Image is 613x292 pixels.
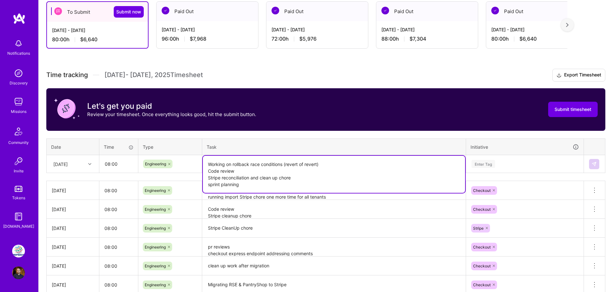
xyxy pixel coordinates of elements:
p: Review your timesheet. Once everything looks good, hit the submit button. [87,111,256,118]
img: Paid Out [381,7,389,14]
div: Tokens [12,194,25,201]
span: Checkout [473,264,491,268]
button: Submit timesheet [548,102,598,117]
div: Notifications [7,50,30,57]
button: Export Timesheet [552,69,605,82]
input: HH:MM [99,220,138,237]
img: teamwork [12,95,25,108]
input: HH:MM [99,239,138,256]
div: Missions [11,108,27,115]
span: Checkout [473,282,491,287]
div: Paid Out [486,2,588,21]
span: $7,968 [190,36,206,42]
div: [DATE] - [DATE] [272,26,363,33]
th: Date [47,138,99,155]
span: Checkout [473,245,491,249]
img: Paid Out [272,7,279,14]
div: [DATE] - [DATE] [52,27,143,34]
span: $6,640 [519,36,537,42]
div: [DATE] [52,225,94,232]
div: [DATE] - [DATE] [162,26,253,33]
div: Paid Out [266,2,368,21]
img: bell [12,37,25,50]
span: Engineering [145,226,166,231]
div: Paid Out [376,2,478,21]
th: Task [202,138,466,155]
img: Paid Out [162,7,169,14]
textarea: pr reviews checkout express endpoint addressing comments [203,238,465,256]
div: [DATE] - [DATE] [381,26,473,33]
input: HH:MM [99,201,138,218]
div: 96:00 h [162,36,253,42]
span: Checkout [473,188,491,193]
button: Submit now [114,6,144,18]
h3: Let's get you paid [87,101,256,111]
i: icon Download [556,72,562,79]
span: Engineering [145,245,166,249]
div: 88:00 h [381,36,473,42]
div: Community [8,139,29,146]
span: Stripe [473,226,484,231]
a: User Avatar [11,266,27,279]
th: Type [138,138,202,155]
input: HH:MM [100,155,138,172]
span: Submit timesheet [555,106,591,113]
div: [DATE] [52,244,94,250]
span: [DATE] - [DATE] , 2025 Timesheet [104,71,203,79]
div: [DOMAIN_NAME] [3,223,34,230]
div: [DATE] [52,263,94,269]
div: Invite [14,168,24,174]
div: Initiative [471,143,579,151]
span: Engineering [145,162,166,166]
div: Enter Tag [471,159,495,169]
img: Submit [592,162,597,167]
span: $6,640 [80,36,97,43]
div: To Submit [47,2,148,22]
img: logo [13,13,26,24]
div: [DATE] - [DATE] [491,26,583,33]
textarea: clean up work after migration [203,257,465,275]
img: guide book [12,210,25,223]
textarea: Stripe CleanUp chore [203,219,465,237]
img: coin [54,96,80,122]
input: HH:MM [99,182,138,199]
span: Checkout [473,207,491,212]
div: 80:00 h [491,36,583,42]
img: PepsiCo: SodaStream Intl. 2024 AOP [12,245,25,257]
textarea: Working on rollback race conditions (revert of revert) Code review Stripe reconciliation and clea... [203,156,465,193]
span: Submit now [116,9,141,15]
img: discovery [12,67,25,80]
textarea: Code review Stripe cleanup chore [203,201,465,218]
input: HH:MM [99,257,138,274]
img: right [566,23,569,27]
div: Paid Out [157,2,258,21]
img: tokens [15,186,22,192]
div: [DATE] [53,161,68,167]
div: 80:00 h [52,36,143,43]
div: 72:00 h [272,36,363,42]
div: Discovery [10,80,28,86]
span: Engineering [145,282,166,287]
div: [DATE] [52,281,94,288]
span: Engineering [145,207,166,212]
img: User Avatar [12,266,25,279]
i: icon Chevron [88,162,91,166]
span: Engineering [145,264,166,268]
a: PepsiCo: SodaStream Intl. 2024 AOP [11,245,27,257]
img: Community [11,124,26,139]
span: $7,304 [410,36,426,42]
img: Invite [12,155,25,168]
span: Engineering [145,188,166,193]
div: [DATE] [52,206,94,213]
img: Paid Out [491,7,499,14]
div: [DATE] [52,187,94,194]
span: $5,976 [299,36,317,42]
img: To Submit [54,7,62,15]
div: Time [104,144,134,150]
span: Time tracking [46,71,88,79]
